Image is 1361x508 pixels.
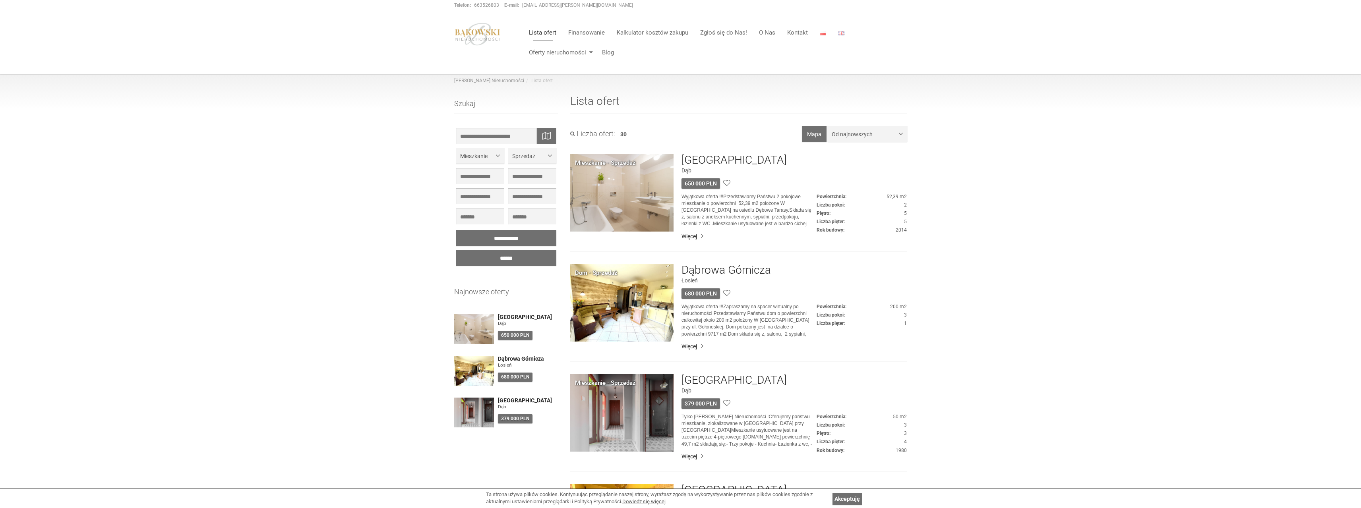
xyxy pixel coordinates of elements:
button: Mieszkanie [456,148,504,164]
h3: Liczba ofert: [570,130,615,138]
a: Więcej [681,452,907,460]
span: Od najnowszych [832,130,897,138]
a: [GEOGRAPHIC_DATA] [681,374,787,386]
a: Więcej [681,232,907,240]
div: Wyszukaj na mapie [536,128,556,144]
div: 680 000 PLN [498,373,532,382]
dt: Liczba pięter: [817,320,845,327]
dt: Liczba pokoi: [817,312,845,319]
figure: Dąb [681,386,907,394]
span: Sprzedaż [512,152,546,160]
img: English [838,31,844,35]
a: [GEOGRAPHIC_DATA] [681,484,787,496]
dt: Liczba pięter: [817,438,845,445]
strong: Telefon: [454,2,471,8]
dd: 4 [817,438,907,445]
a: [GEOGRAPHIC_DATA] [681,154,787,166]
a: [PERSON_NAME] Nieruchomości [454,78,524,83]
dd: 3 [817,422,907,429]
dd: 2 [817,202,907,209]
img: Dom Sprzedaż Dąbrowa Górnicza Łosień Gołonoska [570,264,674,342]
a: Blog [596,44,614,60]
dt: Rok budowy: [817,447,844,454]
dt: Liczba pięter: [817,218,845,225]
h3: Najnowsze oferty [454,288,559,302]
li: Lista ofert [524,77,553,84]
dt: Liczba pokoi: [817,422,845,429]
dd: 5 [817,218,907,225]
dd: 3 [817,312,907,319]
a: Więcej [681,342,907,350]
span: 30 [620,131,627,137]
a: [GEOGRAPHIC_DATA] [498,398,559,404]
figure: Łosień [498,362,559,369]
strong: E-mail: [504,2,519,8]
a: Oferty nieruchomości [523,44,596,60]
div: 650 000 PLN [498,331,532,340]
span: Mieszkanie [460,152,494,160]
dt: Powierzchnia: [817,193,846,200]
a: [EMAIL_ADDRESS][PERSON_NAME][DOMAIN_NAME] [522,2,633,8]
button: Mapa [802,126,827,142]
dd: 1 [817,320,907,327]
a: O Nas [753,25,781,41]
div: 650 000 PLN [681,178,720,189]
a: Dąbrowa Górnicza [681,264,771,276]
img: Mieszkanie Sprzedaż Katowice Dąb Złota [570,374,674,452]
a: 663526803 [474,2,499,8]
img: Mieszkanie Sprzedaż Katowice Dąb Johna Baildona [570,154,674,232]
p: Tylko [PERSON_NAME] Nieruchomości !Oferujemy państwu mieszkanie, zlokalizowane w [GEOGRAPHIC_DATA... [681,413,817,448]
img: Polski [820,31,826,35]
div: 379 000 PLN [498,414,532,423]
dt: Rok budowy: [817,227,844,234]
a: [GEOGRAPHIC_DATA] [498,314,559,320]
dd: 52,39 m2 [817,193,907,200]
dd: 3 [817,430,907,437]
a: Lista ofert [523,25,562,41]
h3: Szukaj [454,100,559,114]
div: Mieszkanie · Sprzedaż [575,379,636,387]
div: Ta strona używa plików cookies. Kontynuując przeglądanie naszej strony, wyrażasz zgodę na wykorzy... [486,491,829,506]
a: Finansowanie [562,25,611,41]
figure: Dąb [498,404,559,410]
dd: 50 m2 [817,413,907,420]
img: logo [454,23,501,46]
dt: Powierzchnia: [817,303,846,310]
dt: Piętro: [817,430,831,437]
div: Mieszkanie · Sprzedaż [575,159,636,167]
dd: 1980 [817,447,907,454]
dt: Powierzchnia: [817,413,846,420]
h1: Lista ofert [570,95,907,114]
a: Zgłoś się do Nas! [694,25,753,41]
dd: 200 m2 [817,303,907,310]
figure: Dąb [681,166,907,174]
a: Kalkulator kosztów zakupu [611,25,694,41]
figure: Dąb [498,320,559,327]
dd: 5 [817,210,907,217]
p: Wyjątkowa oferta !!!Przedstawiamy Państwu 2 pokojowe mieszkanie o powierzchni 52,39 m2 położone W... [681,193,817,228]
figure: Łosień [681,276,907,284]
div: 379 000 PLN [681,398,720,409]
div: 680 000 PLN [681,288,720,299]
a: Akceptuję [832,493,862,505]
p: Wyjątkowa oferta !!!Zapraszamy na spacer wirtualny po nieruchomości Przedstawiamy Państwu dom o p... [681,303,817,338]
a: Dowiedz się więcej [622,498,666,504]
div: Dom · Sprzedaż [575,269,618,277]
dt: Liczba pokoi: [817,202,845,209]
a: Dąbrowa Górnicza [498,356,559,362]
a: Kontakt [781,25,814,41]
button: Od najnowszych [828,126,907,142]
button: Sprzedaż [508,148,556,164]
dt: Piętro: [817,210,831,217]
dd: 2014 [817,227,907,234]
